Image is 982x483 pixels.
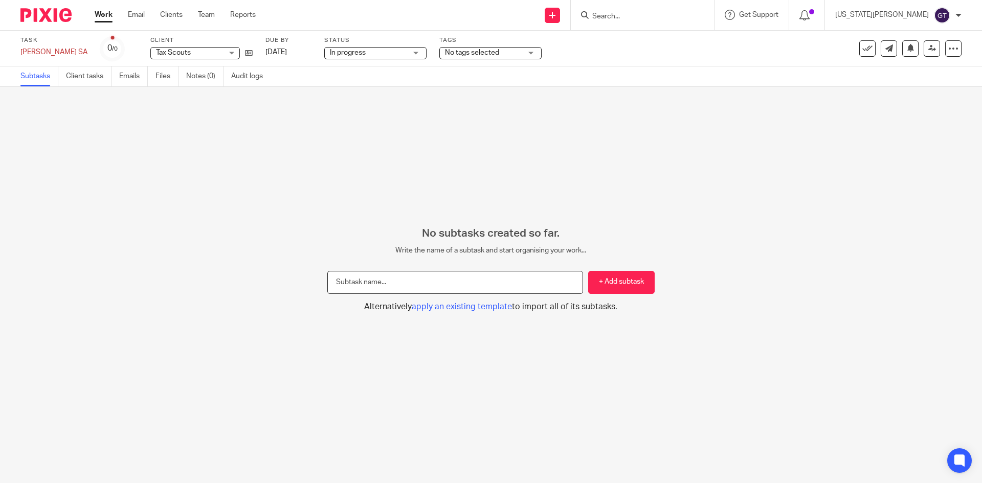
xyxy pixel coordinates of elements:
[591,12,683,21] input: Search
[119,66,148,86] a: Emails
[327,271,583,294] input: Subtask name...
[327,227,655,240] h2: No subtasks created so far.
[330,49,366,56] span: In progress
[150,36,253,44] label: Client
[160,10,183,20] a: Clients
[412,303,512,311] span: apply an existing template
[20,36,87,44] label: Task
[324,36,427,44] label: Status
[155,66,178,86] a: Files
[112,46,118,52] small: /0
[20,47,87,57] div: [PERSON_NAME] SA
[739,11,778,18] span: Get Support
[835,10,929,20] p: [US_STATE][PERSON_NAME]
[265,49,287,56] span: [DATE]
[327,245,655,256] p: Write the name of a subtask and start organising your work...
[439,36,542,44] label: Tags
[20,8,72,22] img: Pixie
[265,36,311,44] label: Due by
[445,49,499,56] span: No tags selected
[107,42,118,54] div: 0
[186,66,224,86] a: Notes (0)
[231,66,271,86] a: Audit logs
[66,66,111,86] a: Client tasks
[95,10,113,20] a: Work
[128,10,145,20] a: Email
[230,10,256,20] a: Reports
[327,302,655,312] button: Alternativelyapply an existing templateto import all of its subtasks.
[20,66,58,86] a: Subtasks
[198,10,215,20] a: Team
[934,7,950,24] img: svg%3E
[156,49,191,56] span: Tax Scouts
[588,271,655,294] button: + Add subtask
[20,47,87,57] div: Ekaterina Antonova SA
